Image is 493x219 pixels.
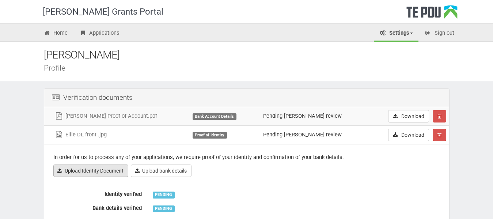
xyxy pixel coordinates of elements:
[53,154,440,161] p: In order for us to process any of your applications, we require proof of your identity and confir...
[44,47,460,63] div: [PERSON_NAME]
[260,107,368,126] td: Pending [PERSON_NAME] review
[54,131,107,138] a: Ellie DL front .jpg
[153,192,175,198] div: PENDING
[193,132,227,139] div: Proof of Identity
[74,26,125,42] a: Applications
[388,129,429,141] a: Download
[48,188,147,198] label: Identity verified
[406,5,458,23] div: Te Pou Logo
[54,113,157,119] a: [PERSON_NAME] Proof of Account.pdf
[374,26,418,42] a: Settings
[38,26,73,42] a: Home
[153,205,175,212] div: PENDING
[419,26,460,42] a: Sign out
[44,64,460,72] div: Profile
[44,89,449,107] div: Verification documents
[388,110,429,122] a: Download
[131,165,191,177] a: Upload bank details
[48,202,147,212] label: Bank details verified
[260,125,368,144] td: Pending [PERSON_NAME] review
[53,165,128,177] a: Upload Identity Document
[193,113,236,120] div: Bank Account Details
